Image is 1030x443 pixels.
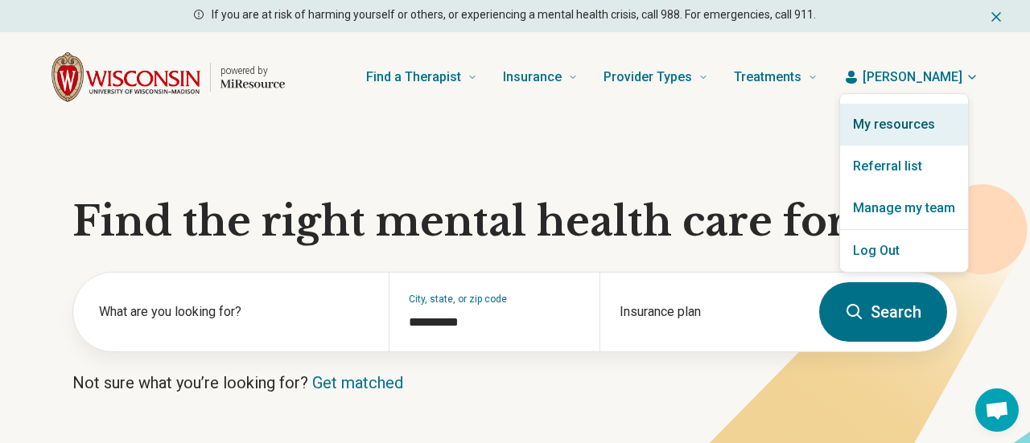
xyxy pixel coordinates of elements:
a: My resources [840,104,968,146]
button: Log Out [840,230,968,272]
section: [PERSON_NAME] [840,94,968,272]
a: Referral list [840,146,968,187]
div: [PERSON_NAME] [839,93,969,273]
a: Manage my team [840,187,968,229]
